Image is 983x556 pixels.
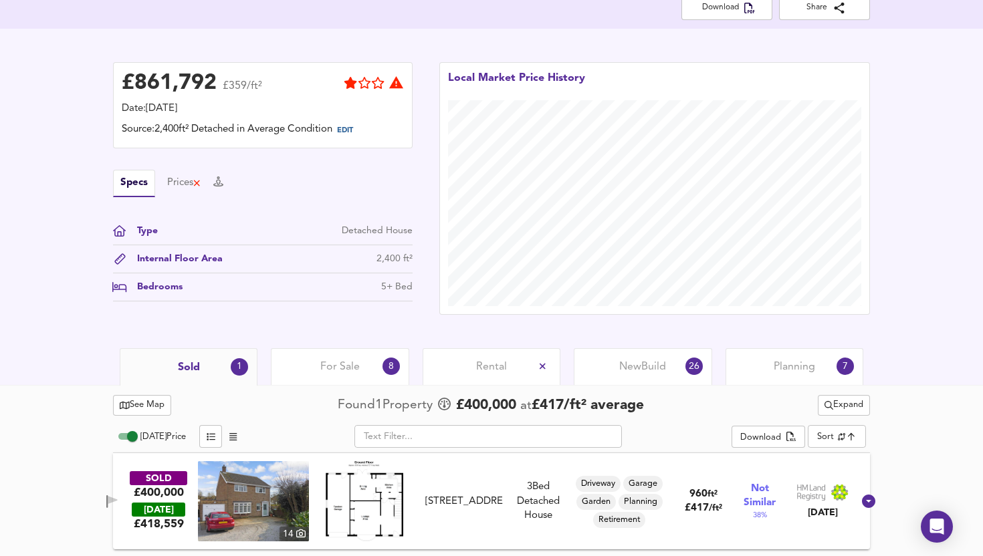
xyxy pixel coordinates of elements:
[808,425,866,448] div: Sort
[576,476,621,492] div: Driveway
[619,494,663,510] div: Planning
[326,461,403,541] img: Floorplan
[707,490,718,499] span: ft²
[623,478,663,490] span: Garage
[753,510,767,521] span: 38 %
[122,122,404,140] div: Source: 2,400ft² Detached in Average Condition
[113,170,155,197] button: Specs
[817,430,834,443] div: Sort
[130,471,187,485] div: SOLD
[576,478,621,490] span: Driveway
[685,358,703,375] div: 26
[921,511,953,543] div: Open Intercom Messenger
[134,517,184,531] span: £ 418,559
[342,224,413,238] div: Detached House
[383,358,400,375] div: 8
[337,127,353,134] span: EDIT
[376,252,413,266] div: 2,400 ft²
[113,453,870,549] div: SOLD£400,000 [DATE]£418,559property thumbnail 14 Floorplan[STREET_ADDRESS]3Bed Detached HouseDriv...
[593,512,645,528] div: Retirement
[576,494,616,510] div: Garden
[223,81,262,100] span: £359/ft²
[280,527,309,541] div: 14
[818,395,870,416] button: Expand
[320,360,360,374] span: For Sale
[790,1,859,15] span: Share
[338,396,436,414] div: Found 1 Propert y
[576,496,616,508] span: Garden
[744,482,776,510] span: Not Similar
[796,506,849,519] div: [DATE]
[132,503,185,517] div: [DATE]
[623,476,663,492] div: Garage
[692,1,762,15] span: Download
[126,280,183,294] div: Bedrooms
[354,425,622,448] input: Text Filter...
[425,495,503,509] div: [STREET_ADDRESS]
[818,395,870,416] div: split button
[120,398,165,413] span: See Map
[122,102,404,116] div: Date: [DATE]
[167,176,201,190] button: Prices
[126,252,223,266] div: Internal Floor Area
[134,485,184,500] div: £400,000
[381,280,413,294] div: 5+ Bed
[740,430,781,446] div: Download
[861,493,877,509] svg: Show Details
[732,426,804,448] button: Download
[709,504,722,513] span: / ft²
[689,489,707,499] span: 960
[520,400,532,412] span: at
[231,358,248,376] div: 1
[532,398,644,412] span: £ 417 / ft² average
[448,71,585,100] div: Local Market Price History
[140,432,186,441] span: [DATE] Price
[113,395,171,416] button: See Map
[593,514,645,526] span: Retirement
[619,360,666,374] span: New Build
[508,480,568,523] div: 3 Bed Detached House
[685,503,722,513] span: £ 417
[178,360,200,375] span: Sold
[732,426,804,448] div: split button
[476,360,507,374] span: Rental
[619,496,663,508] span: Planning
[122,74,217,94] div: £ 861,792
[774,360,815,374] span: Planning
[198,461,309,541] img: property thumbnail
[198,461,309,541] a: property thumbnail 14
[837,358,854,375] div: 7
[825,398,863,413] span: Expand
[126,224,158,238] div: Type
[456,396,516,416] span: £ 400,000
[796,484,849,501] img: Land Registry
